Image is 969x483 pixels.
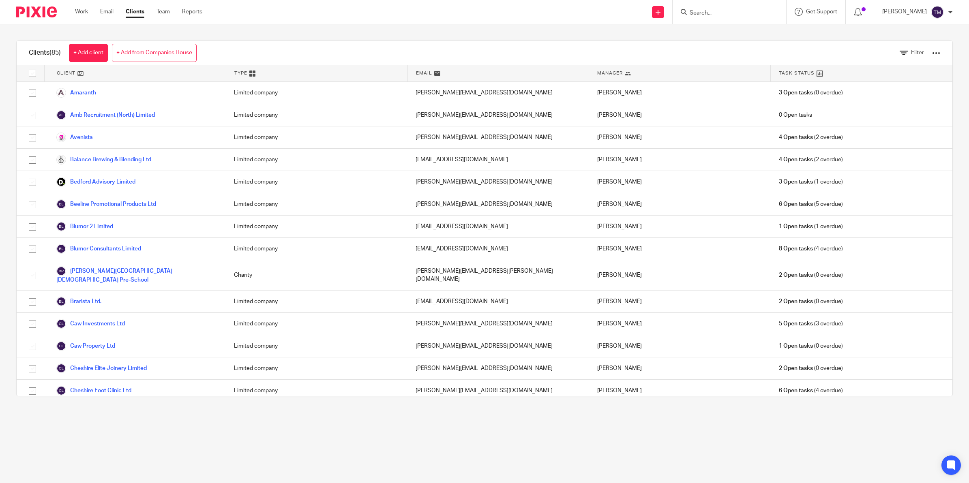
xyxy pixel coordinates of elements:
[56,297,66,306] img: svg%3E
[16,6,57,17] img: Pixie
[779,320,813,328] span: 5 Open tasks
[779,364,843,372] span: (0 overdue)
[126,8,144,16] a: Clients
[779,342,843,350] span: (0 overdue)
[56,319,66,329] img: svg%3E
[589,216,771,237] div: [PERSON_NAME]
[779,156,843,164] span: (2 overdue)
[56,133,66,142] img: MicrosoftTeams-image.png
[226,380,407,402] div: Limited company
[407,291,589,312] div: [EMAIL_ADDRESS][DOMAIN_NAME]
[226,238,407,260] div: Limited company
[226,126,407,148] div: Limited company
[589,357,771,379] div: [PERSON_NAME]
[416,70,432,77] span: Email
[56,341,115,351] a: Caw Property Ltd
[29,49,61,57] h1: Clients
[779,70,815,77] span: Task Status
[56,363,66,373] img: svg%3E
[597,70,623,77] span: Manager
[589,291,771,312] div: [PERSON_NAME]
[25,66,40,81] input: Select all
[779,364,813,372] span: 2 Open tasks
[589,313,771,335] div: [PERSON_NAME]
[407,313,589,335] div: [PERSON_NAME][EMAIL_ADDRESS][DOMAIN_NAME]
[226,104,407,126] div: Limited company
[407,260,589,290] div: [PERSON_NAME][EMAIL_ADDRESS][PERSON_NAME][DOMAIN_NAME]
[234,70,247,77] span: Type
[112,44,197,62] a: + Add from Companies House
[589,193,771,215] div: [PERSON_NAME]
[407,357,589,379] div: [PERSON_NAME][EMAIL_ADDRESS][DOMAIN_NAME]
[589,126,771,148] div: [PERSON_NAME]
[882,8,927,16] p: [PERSON_NAME]
[779,271,843,279] span: (0 overdue)
[407,380,589,402] div: [PERSON_NAME][EMAIL_ADDRESS][DOMAIN_NAME]
[182,8,202,16] a: Reports
[56,363,147,373] a: Cheshire Elite Joinery Limited
[407,238,589,260] div: [EMAIL_ADDRESS][DOMAIN_NAME]
[226,216,407,237] div: Limited company
[779,222,813,231] span: 1 Open tasks
[226,82,407,104] div: Limited company
[57,70,75,77] span: Client
[407,171,589,193] div: [PERSON_NAME][EMAIL_ADDRESS][DOMAIN_NAME]
[779,156,813,164] span: 4 Open tasks
[407,149,589,171] div: [EMAIL_ADDRESS][DOMAIN_NAME]
[56,266,218,284] a: [PERSON_NAME][GEOGRAPHIC_DATA][DEMOGRAPHIC_DATA] Pre-School
[226,260,407,290] div: Charity
[779,200,843,208] span: (5 overdue)
[779,297,813,306] span: 2 Open tasks
[779,133,843,141] span: (2 overdue)
[56,110,155,120] a: Amb Recruitment (North) Limited
[779,245,813,253] span: 8 Open tasks
[56,319,125,329] a: Caw Investments Ltd
[407,193,589,215] div: [PERSON_NAME][EMAIL_ADDRESS][DOMAIN_NAME]
[226,149,407,171] div: Limited company
[226,335,407,357] div: Limited company
[56,177,135,187] a: Bedford Advisory Limited
[56,386,131,395] a: Cheshire Foot Clinic Ltd
[779,89,843,97] span: (0 overdue)
[779,320,843,328] span: (3 overdue)
[75,8,88,16] a: Work
[56,155,151,165] a: Balance Brewing & Blending Ltd
[407,216,589,237] div: [EMAIL_ADDRESS][DOMAIN_NAME]
[56,297,101,306] a: Brarista Ltd.
[779,133,813,141] span: 4 Open tasks
[589,104,771,126] div: [PERSON_NAME]
[226,193,407,215] div: Limited company
[779,111,812,119] span: 0 Open tasks
[779,89,813,97] span: 3 Open tasks
[56,155,66,165] img: Logo.png
[56,88,66,98] img: Logo.png
[69,44,108,62] a: + Add client
[56,222,113,231] a: Blumor 2 Limited
[911,50,924,56] span: Filter
[56,266,66,276] img: svg%3E
[56,244,66,254] img: svg%3E
[226,357,407,379] div: Limited company
[56,133,93,142] a: Avenista
[589,238,771,260] div: [PERSON_NAME]
[56,177,66,187] img: Deloitte.jpg
[779,222,843,231] span: (1 overdue)
[779,271,813,279] span: 2 Open tasks
[56,386,66,395] img: svg%3E
[931,6,944,19] img: svg%3E
[589,82,771,104] div: [PERSON_NAME]
[589,380,771,402] div: [PERSON_NAME]
[226,291,407,312] div: Limited company
[779,387,813,395] span: 6 Open tasks
[56,88,96,98] a: Amaranth
[49,49,61,56] span: (85)
[226,313,407,335] div: Limited company
[779,178,843,186] span: (1 overdue)
[779,297,843,306] span: (0 overdue)
[56,199,156,209] a: Beeline Promotional Products Ltd
[56,199,66,209] img: svg%3E
[589,149,771,171] div: [PERSON_NAME]
[407,126,589,148] div: [PERSON_NAME][EMAIL_ADDRESS][DOMAIN_NAME]
[589,335,771,357] div: [PERSON_NAME]
[589,260,771,290] div: [PERSON_NAME]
